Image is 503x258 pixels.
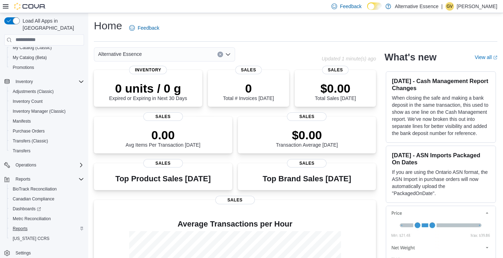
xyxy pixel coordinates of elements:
[143,112,183,121] span: Sales
[13,236,49,241] span: [US_STATE] CCRS
[7,224,87,234] button: Reports
[13,175,33,183] button: Reports
[1,248,87,258] button: Settings
[7,116,87,126] button: Manifests
[367,2,382,10] input: Dark Mode
[13,118,31,124] span: Manifests
[100,220,370,228] h4: Average Transactions per Hour
[13,248,84,257] span: Settings
[7,204,87,214] a: Dashboards
[13,77,84,86] span: Inventory
[441,2,443,11] p: |
[16,162,36,168] span: Operations
[10,53,84,62] span: My Catalog (Beta)
[10,137,84,145] span: Transfers (Classic)
[7,126,87,136] button: Purchase Orders
[7,146,87,156] button: Transfers
[10,147,84,155] span: Transfers
[10,185,60,193] a: BioTrack Reconciliation
[20,17,84,31] span: Load All Apps in [GEOGRAPHIC_DATA]
[14,3,46,10] img: Cova
[10,117,34,125] a: Manifests
[13,249,34,257] a: Settings
[392,169,490,197] p: If you are using the Ontario ASN format, the ASN Import in purchase orders will now automatically...
[10,215,84,223] span: Metrc Reconciliation
[13,89,54,94] span: Adjustments (Classic)
[109,81,187,101] div: Expired or Expiring in Next 30 Days
[13,216,51,222] span: Metrc Reconciliation
[13,175,84,183] span: Reports
[16,176,30,182] span: Reports
[10,224,30,233] a: Reports
[109,81,187,95] p: 0 units / 0 g
[10,127,84,135] span: Purchase Orders
[7,53,87,63] button: My Catalog (Beta)
[13,77,36,86] button: Inventory
[7,136,87,146] button: Transfers (Classic)
[10,107,84,116] span: Inventory Manager (Classic)
[315,81,356,95] p: $0.00
[129,66,167,74] span: Inventory
[384,52,436,63] h2: What's new
[10,205,44,213] a: Dashboards
[392,152,490,166] h3: [DATE] - ASN Imports Packaged On Dates
[10,224,84,233] span: Reports
[7,194,87,204] button: Canadian Compliance
[13,226,28,231] span: Reports
[7,87,87,96] button: Adjustments (Classic)
[10,195,57,203] a: Canadian Compliance
[10,234,52,243] a: [US_STATE] CCRS
[395,2,438,11] p: Alternative Essence
[13,196,54,202] span: Canadian Compliance
[276,128,338,148] div: Transaction Average [DATE]
[13,45,52,51] span: My Catalog (Classic)
[126,21,162,35] a: Feedback
[10,117,84,125] span: Manifests
[13,161,84,169] span: Operations
[10,137,51,145] a: Transfers (Classic)
[10,43,55,52] a: My Catalog (Classic)
[10,127,48,135] a: Purchase Orders
[10,97,46,106] a: Inventory Count
[138,24,159,31] span: Feedback
[1,77,87,87] button: Inventory
[475,54,497,60] a: View allExternal link
[322,66,349,74] span: Sales
[287,112,327,121] span: Sales
[235,66,262,74] span: Sales
[392,94,490,137] p: When closing the safe and making a bank deposit in the same transaction, this used to show as one...
[94,19,122,33] h1: Home
[10,205,84,213] span: Dashboards
[10,63,84,72] span: Promotions
[10,43,84,52] span: My Catalog (Classic)
[10,185,84,193] span: BioTrack Reconciliation
[447,2,453,11] span: GV
[457,2,497,11] p: [PERSON_NAME]
[1,174,87,184] button: Reports
[10,215,54,223] a: Metrc Reconciliation
[340,3,361,10] span: Feedback
[493,55,497,60] svg: External link
[215,196,255,204] span: Sales
[16,250,31,256] span: Settings
[287,159,327,168] span: Sales
[115,175,211,183] h3: Top Product Sales [DATE]
[98,50,142,58] span: Alternative Essence
[276,128,338,142] p: $0.00
[7,43,87,53] button: My Catalog (Classic)
[10,107,68,116] a: Inventory Manager (Classic)
[223,81,274,101] div: Total # Invoices [DATE]
[7,96,87,106] button: Inventory Count
[10,87,84,96] span: Adjustments (Classic)
[7,63,87,72] button: Promotions
[1,160,87,170] button: Operations
[223,81,274,95] p: 0
[217,52,223,57] button: Clear input
[10,195,84,203] span: Canadian Compliance
[126,128,200,148] div: Avg Items Per Transaction [DATE]
[7,106,87,116] button: Inventory Manager (Classic)
[10,147,33,155] a: Transfers
[7,234,87,244] button: [US_STATE] CCRS
[10,234,84,243] span: Washington CCRS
